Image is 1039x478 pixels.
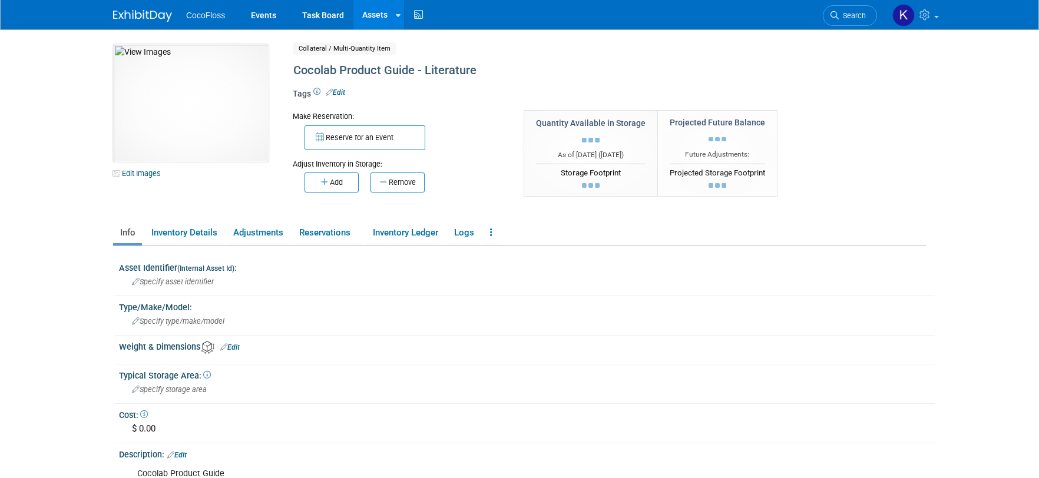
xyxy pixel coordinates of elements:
[582,183,600,188] img: loading...
[293,42,396,55] span: Collateral / Multi-Quantity Item
[709,183,726,188] img: loading...
[119,406,935,421] div: Cost:
[289,60,829,81] div: Cocolab Product Guide - Literature
[177,264,234,273] small: (Internal Asset Id)
[823,5,877,26] a: Search
[144,223,224,243] a: Inventory Details
[536,117,646,129] div: Quantity Available in Storage
[186,11,225,20] span: CocoFloss
[119,298,935,313] div: Type/Make/Model:
[293,88,829,108] div: Tags
[370,172,425,192] button: Remove
[132,317,224,326] span: Specify type/make/model
[113,44,269,162] img: View Images
[132,277,214,286] span: Specify asset identifier
[220,343,240,351] a: Edit
[305,172,359,192] button: Add
[167,451,187,459] a: Edit
[201,341,214,354] img: Asset Weight and Dimensions
[119,446,935,461] div: Description:
[128,420,926,438] div: $ 0.00
[132,385,207,394] span: Specify storage area
[119,338,935,354] div: Weight & Dimensions
[670,164,765,179] div: Projected Storage Footprint
[113,10,172,22] img: ExhibitDay
[709,137,726,142] img: loading...
[582,138,600,142] img: loading...
[839,11,866,20] span: Search
[292,223,363,243] a: Reservations
[601,151,621,159] span: [DATE]
[670,150,765,160] div: Future Adjustments:
[113,223,142,243] a: Info
[305,125,425,150] button: Reserve for an Event
[536,150,646,160] div: As of [DATE] ( )
[293,110,506,122] div: Make Reservation:
[366,223,445,243] a: Inventory Ledger
[226,223,290,243] a: Adjustments
[113,166,166,181] a: Edit Images
[326,88,345,97] a: Edit
[293,150,506,170] div: Adjust Inventory in Storage:
[447,223,481,243] a: Logs
[536,164,646,179] div: Storage Footprint
[119,259,935,274] div: Asset Identifier :
[670,117,765,128] div: Projected Future Balance
[892,4,915,26] img: Kyle Zepp
[119,371,211,380] span: Typical Storage Area:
